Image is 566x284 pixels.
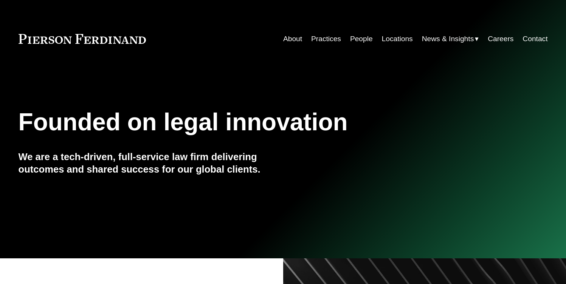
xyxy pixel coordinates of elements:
[382,32,413,46] a: Locations
[19,108,460,136] h1: Founded on legal innovation
[422,32,474,46] span: News & Insights
[523,32,547,46] a: Contact
[311,32,341,46] a: Practices
[283,32,302,46] a: About
[422,32,479,46] a: folder dropdown
[350,32,373,46] a: People
[19,151,283,175] h4: We are a tech-driven, full-service law firm delivering outcomes and shared success for our global...
[488,32,513,46] a: Careers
